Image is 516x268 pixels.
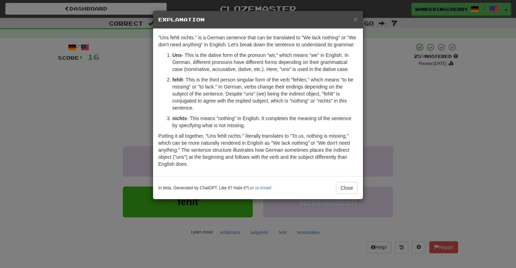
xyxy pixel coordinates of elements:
[172,76,358,111] p: - This is the third person singular form of the verb "fehlen," which means "to be missing" or "to...
[158,34,358,48] p: "Uns fehlt nichts." is a German sentence that can be translated to "We lack nothing" or "We don't...
[172,116,187,121] strong: nichts
[353,15,358,23] span: ×
[172,52,358,73] p: - This is the dative form of the pronoun "wir," which means "we" in English. In German, different...
[158,132,358,168] p: Putting it all together, "Uns fehlt nichts." literally translates to "To us, nothing is missing,"...
[158,16,358,23] h5: Explanation
[172,52,181,58] strong: Uns
[353,15,358,23] button: Close
[172,77,183,83] strong: fehlt
[248,185,270,190] a: Let us know
[158,185,271,191] small: In beta. Generated by ChatGPT. Like it? Hate it? !
[172,115,358,129] p: - This means "nothing" in English. It completes the meaning of the sentence by specifying what is...
[336,182,358,194] button: Close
